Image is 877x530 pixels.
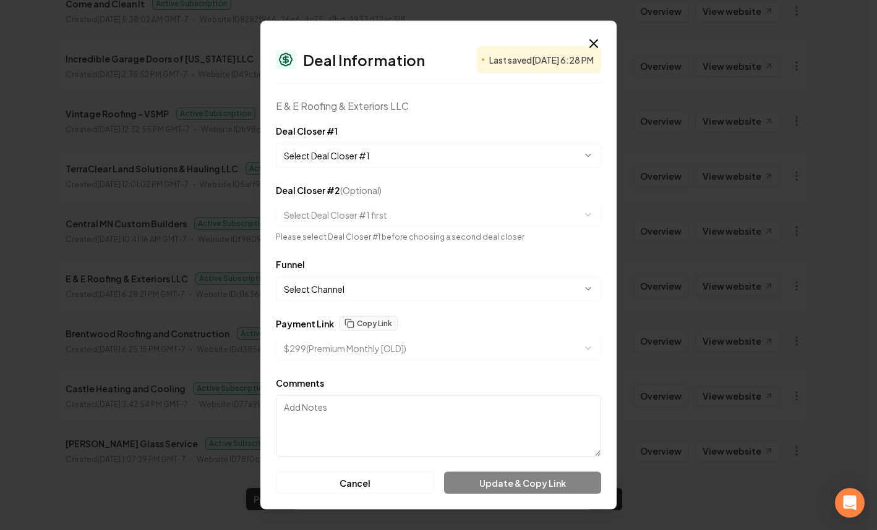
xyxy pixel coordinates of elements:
[489,54,594,66] span: Last saved [DATE] 6:28 PM
[276,472,434,494] button: Cancel
[276,232,601,242] div: Please select Deal Closer #1 before choosing a second deal closer
[276,125,338,137] label: Deal Closer #1
[276,99,601,114] div: E & E Roofing & Exteriors LLC
[276,259,305,270] label: Funnel
[303,53,425,67] h2: Deal Information
[276,185,382,196] label: Deal Closer #2
[276,377,324,389] label: Comments
[339,316,398,331] button: Copy Link
[340,185,382,196] span: (Optional)
[276,319,334,328] label: Payment Link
